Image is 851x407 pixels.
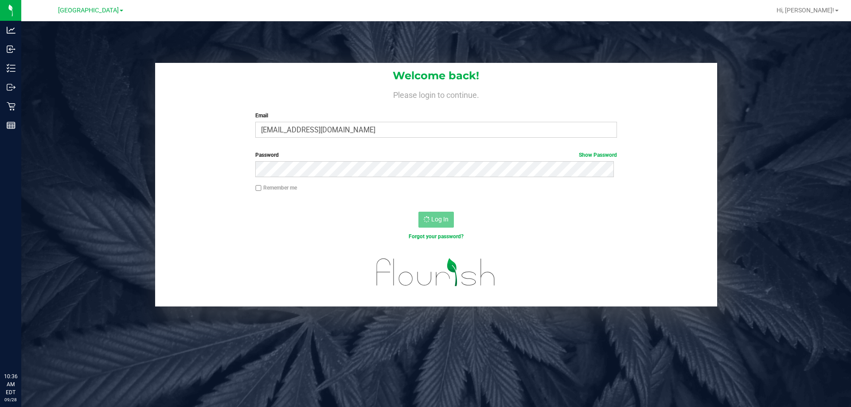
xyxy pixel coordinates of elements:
[7,83,16,92] inline-svg: Outbound
[255,185,262,191] input: Remember me
[4,372,17,396] p: 10:36 AM EDT
[366,250,506,295] img: flourish_logo.svg
[7,45,16,54] inline-svg: Inbound
[409,233,464,240] a: Forgot your password?
[7,64,16,73] inline-svg: Inventory
[7,102,16,111] inline-svg: Retail
[431,216,449,223] span: Log In
[155,89,717,99] h4: Please login to continue.
[255,184,297,192] label: Remember me
[777,7,834,14] span: Hi, [PERSON_NAME]!
[255,152,279,158] span: Password
[4,396,17,403] p: 09/28
[155,70,717,81] h1: Welcome back!
[579,152,617,158] a: Show Password
[418,212,454,228] button: Log In
[7,121,16,130] inline-svg: Reports
[255,112,617,120] label: Email
[7,26,16,35] inline-svg: Analytics
[58,7,119,14] span: [GEOGRAPHIC_DATA]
